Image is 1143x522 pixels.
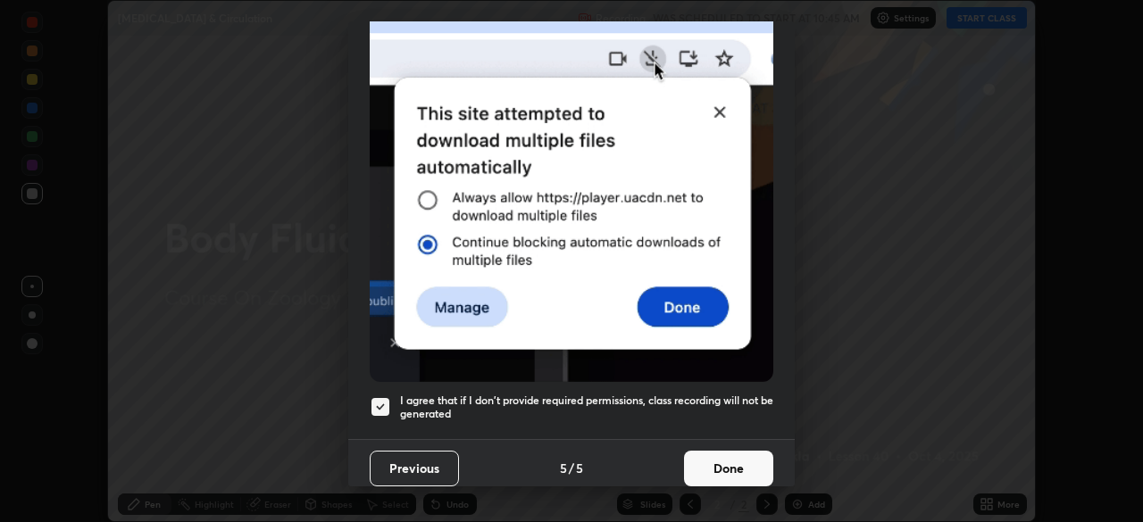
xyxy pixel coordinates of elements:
button: Previous [370,451,459,486]
button: Done [684,451,773,486]
h5: I agree that if I don't provide required permissions, class recording will not be generated [400,394,773,421]
h4: / [569,459,574,477]
h4: 5 [576,459,583,477]
h4: 5 [560,459,567,477]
